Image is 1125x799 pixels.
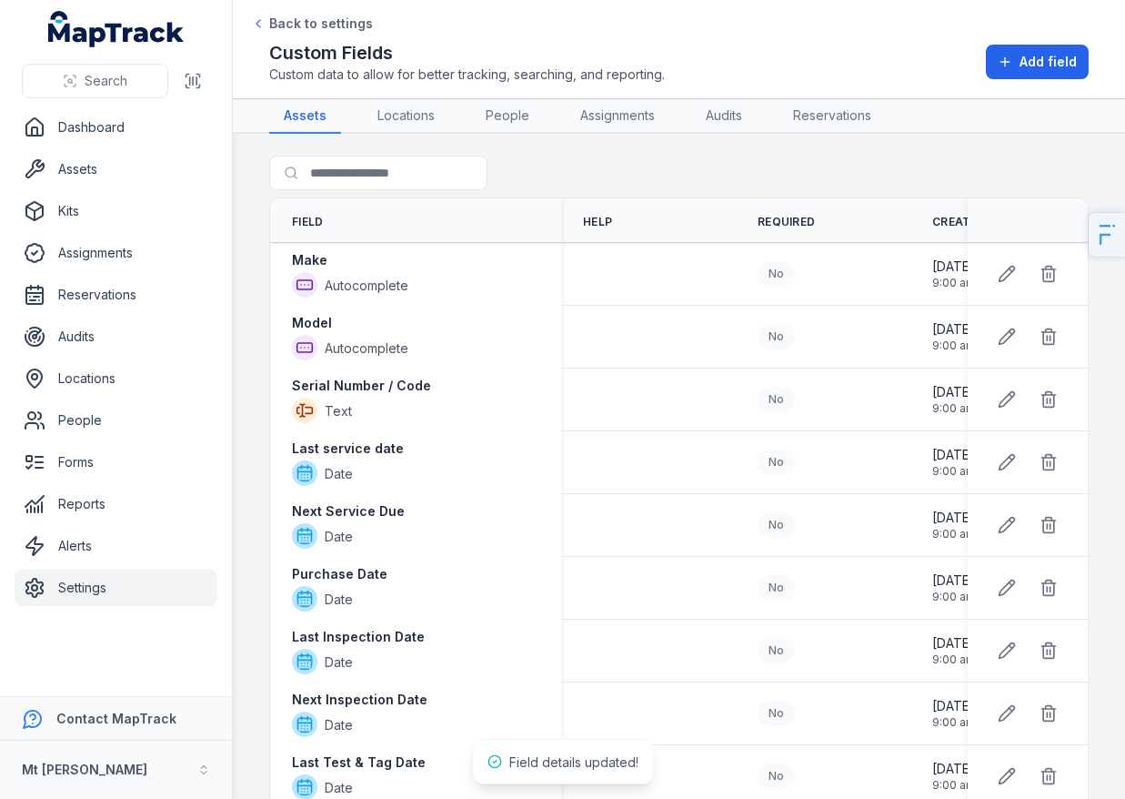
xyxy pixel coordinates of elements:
a: Locations [15,360,217,397]
span: [DATE] [932,697,976,715]
a: Alerts [15,528,217,564]
span: [DATE] [932,760,976,778]
span: 9:00 am [932,339,976,353]
span: Field [292,215,324,229]
strong: Last Test & Tag Date [292,753,426,771]
span: 9:00 am [932,464,976,479]
time: 18/08/2025, 9:00:22 am [932,634,976,667]
a: Assets [15,151,217,187]
span: Custom data to allow for better tracking, searching, and reporting. [269,66,665,84]
a: Assets [269,99,341,134]
button: Add field [986,45,1089,79]
a: Assignments [566,99,669,134]
span: Date [325,652,353,671]
span: [DATE] [932,320,976,339]
span: Date [325,778,353,796]
time: 18/08/2025, 9:00:22 am [932,509,976,541]
a: Reservations [778,99,886,134]
span: [DATE] [932,446,976,464]
a: Audits [15,319,217,355]
time: 18/08/2025, 9:00:22 am [932,446,976,479]
span: Text [325,401,352,420]
time: 18/08/2025, 9:00:22 am [932,571,976,604]
span: [DATE] [932,571,976,590]
span: [DATE] [932,509,976,527]
span: [DATE] [932,634,976,652]
strong: Purchase Date [292,564,387,582]
span: 9:00 am [932,778,976,793]
a: Dashboard [15,109,217,146]
span: 9:00 am [932,276,976,290]
strong: Last Inspection Date [292,627,425,645]
span: Date [325,464,353,482]
a: Locations [363,99,449,134]
span: Date [325,715,353,733]
div: No [758,324,795,349]
time: 18/08/2025, 9:00:22 am [932,760,976,793]
a: Forms [15,444,217,480]
span: Back to settings [269,15,373,33]
strong: Last service date [292,439,404,457]
span: Date [325,527,353,545]
div: No [758,512,795,538]
time: 18/08/2025, 9:00:22 am [932,258,976,290]
div: No [758,701,795,726]
div: No [758,575,795,601]
time: 18/08/2025, 9:00:22 am [932,320,976,353]
strong: Contact MapTrack [56,711,176,726]
a: Audits [691,99,757,134]
time: 18/08/2025, 9:00:22 am [932,697,976,730]
a: People [471,99,544,134]
div: No [758,387,795,412]
a: Back to settings [251,15,373,33]
span: Help [583,215,612,229]
a: Settings [15,570,217,606]
div: No [758,261,795,287]
strong: Model [292,313,332,331]
strong: Serial Number / Code [292,376,431,394]
button: Search [22,64,168,98]
strong: Make [292,250,327,268]
div: No [758,764,795,789]
span: Autocomplete [325,339,408,357]
a: Reservations [15,277,217,313]
span: Autocomplete [325,276,408,294]
a: Reports [15,486,217,522]
span: 9:00 am [932,590,976,604]
a: Kits [15,193,217,229]
span: 9:00 am [932,401,976,416]
strong: Next Inspection Date [292,690,427,708]
strong: Next Service Due [292,501,405,520]
span: 9:00 am [932,652,976,667]
span: [DATE] [932,258,976,276]
strong: Mt [PERSON_NAME] [22,762,147,777]
a: MapTrack [48,11,185,47]
span: 9:00 am [932,715,976,730]
span: Created Date [932,215,1020,229]
div: No [758,638,795,663]
div: No [758,450,795,475]
span: Search [85,72,127,90]
a: People [15,402,217,439]
span: Date [325,590,353,608]
span: Add field [1020,53,1077,71]
span: Required [758,215,815,229]
span: [DATE] [932,383,976,401]
span: 9:00 am [932,527,976,541]
span: Field details updated! [509,754,638,770]
h2: Custom Fields [269,40,665,66]
time: 18/08/2025, 9:00:22 am [932,383,976,416]
a: Assignments [15,235,217,271]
